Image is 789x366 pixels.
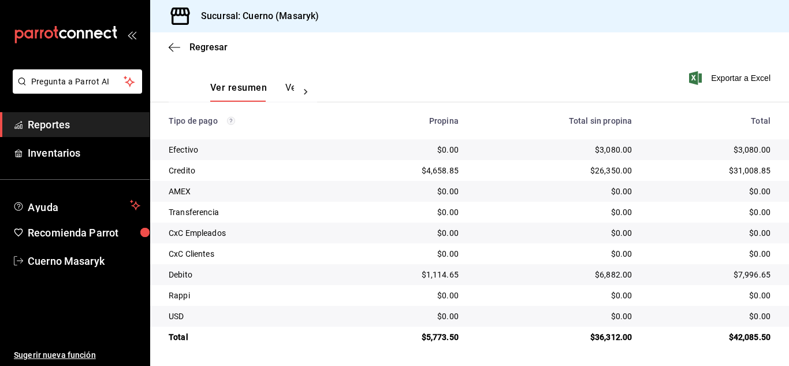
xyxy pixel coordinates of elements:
[477,144,632,156] div: $3,080.00
[227,117,235,125] svg: Los pagos realizados con Pay y otras terminales son montos brutos.
[477,227,632,239] div: $0.00
[13,69,142,94] button: Pregunta a Parrot AI
[359,165,458,176] div: $4,658.85
[28,145,140,161] span: Inventarios
[210,82,294,102] div: navigation tabs
[169,331,340,343] div: Total
[691,71,771,85] button: Exportar a Excel
[477,290,632,301] div: $0.00
[477,331,632,343] div: $36,312.00
[477,116,632,125] div: Total sin propina
[189,42,228,53] span: Regresar
[359,116,458,125] div: Propina
[8,84,142,96] a: Pregunta a Parrot AI
[28,117,140,132] span: Reportes
[359,269,458,280] div: $1,114.65
[28,225,140,241] span: Recomienda Parrot
[650,116,771,125] div: Total
[169,144,340,156] div: Efectivo
[650,290,771,301] div: $0.00
[650,165,771,176] div: $31,008.85
[169,165,340,176] div: Credito
[359,290,458,301] div: $0.00
[359,186,458,197] div: $0.00
[169,42,228,53] button: Regresar
[650,310,771,322] div: $0.00
[169,206,340,218] div: Transferencia
[210,82,267,102] button: Ver resumen
[14,349,140,361] span: Sugerir nueva función
[650,248,771,260] div: $0.00
[359,248,458,260] div: $0.00
[477,186,632,197] div: $0.00
[359,310,458,322] div: $0.00
[477,165,632,176] div: $26,350.00
[169,227,340,239] div: CxC Empleados
[169,186,340,197] div: AMEX
[31,76,124,88] span: Pregunta a Parrot AI
[650,227,771,239] div: $0.00
[477,206,632,218] div: $0.00
[169,269,340,280] div: Debito
[285,82,329,102] button: Ver pagos
[650,206,771,218] div: $0.00
[477,269,632,280] div: $6,882.00
[650,144,771,156] div: $3,080.00
[192,9,319,23] h3: Sucursal: Cuerno (Masaryk)
[359,144,458,156] div: $0.00
[127,30,136,39] button: open_drawer_menu
[650,331,771,343] div: $42,085.50
[169,290,340,301] div: Rappi
[477,310,632,322] div: $0.00
[359,206,458,218] div: $0.00
[477,248,632,260] div: $0.00
[28,253,140,269] span: Cuerno Masaryk
[650,269,771,280] div: $7,996.65
[28,198,125,212] span: Ayuda
[359,227,458,239] div: $0.00
[169,248,340,260] div: CxC Clientes
[359,331,458,343] div: $5,773.50
[650,186,771,197] div: $0.00
[169,310,340,322] div: USD
[169,116,340,125] div: Tipo de pago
